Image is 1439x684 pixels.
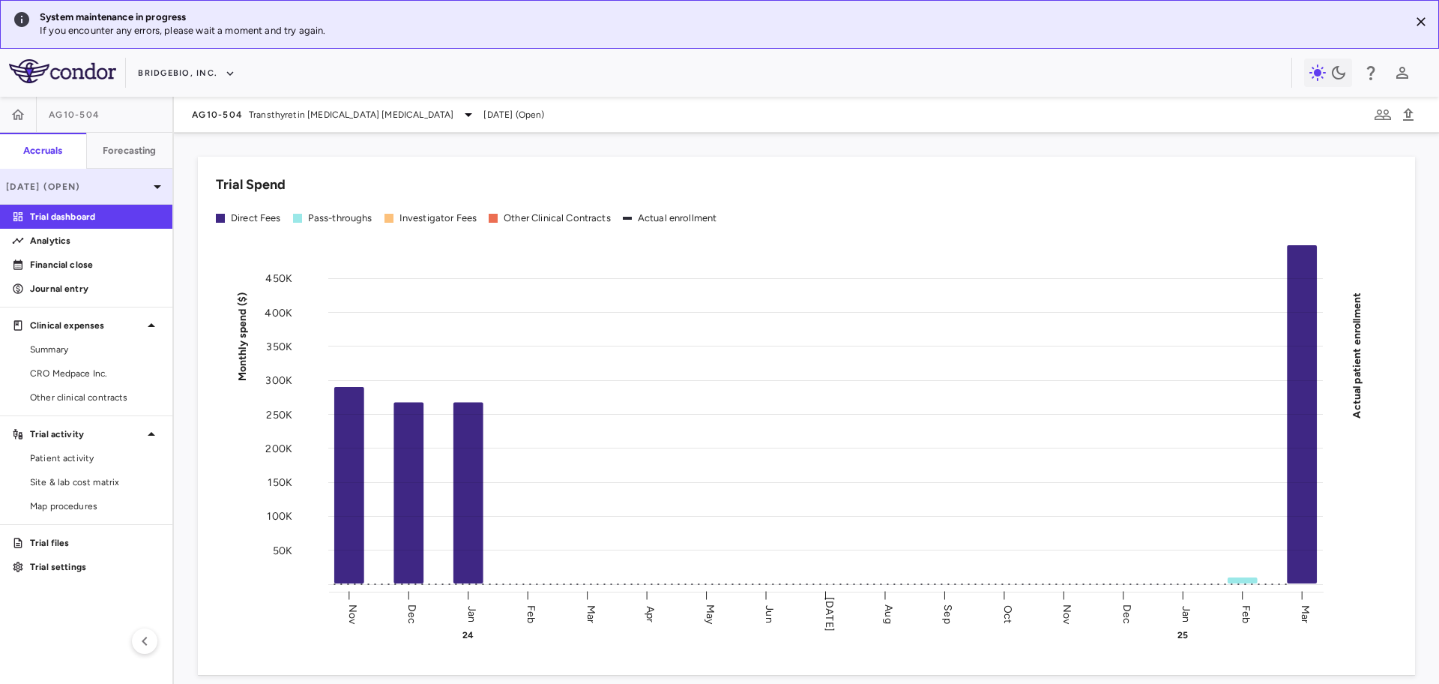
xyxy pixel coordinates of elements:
[638,211,717,225] div: Actual enrollment
[9,59,116,83] img: logo-full-SnFGN8VE.png
[763,605,776,622] text: Jun
[483,108,544,121] span: [DATE] (Open)
[265,442,292,454] tspan: 200K
[504,211,611,225] div: Other Clinical Contracts
[192,109,243,121] span: AG10-504
[216,175,286,195] h6: Trial Spend
[231,211,281,225] div: Direct Fees
[30,451,160,465] span: Patient activity
[462,630,474,640] text: 24
[30,427,142,441] p: Trial activity
[30,258,160,271] p: Financial close
[525,604,537,622] text: Feb
[465,605,478,622] text: Jan
[265,306,292,319] tspan: 400K
[49,109,100,121] span: AG10-504
[1299,604,1312,622] text: Mar
[585,604,597,622] text: Mar
[30,475,160,489] span: Site & lab cost matrix
[1240,604,1252,622] text: Feb
[823,597,836,631] text: [DATE]
[268,476,292,489] tspan: 150K
[30,210,160,223] p: Trial dashboard
[30,319,142,332] p: Clinical expenses
[265,272,292,285] tspan: 450K
[30,343,160,356] span: Summary
[30,282,160,295] p: Journal entry
[267,510,292,523] tspan: 100K
[1001,604,1014,622] text: Oct
[308,211,372,225] div: Pass-throughs
[1061,604,1073,624] text: Nov
[1177,630,1188,640] text: 25
[30,499,160,513] span: Map procedures
[1410,10,1432,33] button: Close
[266,408,292,421] tspan: 250K
[40,24,1398,37] p: If you encounter any errors, please wait a moment and try again.
[1120,604,1133,623] text: Dec
[266,340,292,352] tspan: 350K
[265,374,292,387] tspan: 300K
[1351,292,1363,418] tspan: Actual patient enrollment
[704,604,717,624] text: May
[30,391,160,404] span: Other clinical contracts
[399,211,477,225] div: Investigator Fees
[30,234,160,247] p: Analytics
[644,605,657,622] text: Apr
[30,367,160,380] span: CRO Medpace Inc.
[941,604,954,623] text: Sep
[882,604,895,623] text: Aug
[249,108,453,121] span: Transthyretin [MEDICAL_DATA] [MEDICAL_DATA]
[405,604,418,623] text: Dec
[30,560,160,574] p: Trial settings
[346,604,359,624] text: Nov
[1180,605,1192,622] text: Jan
[273,544,292,556] tspan: 50K
[23,144,62,157] h6: Accruals
[30,536,160,550] p: Trial files
[236,292,249,381] tspan: Monthly spend ($)
[6,180,148,193] p: [DATE] (Open)
[103,144,157,157] h6: Forecasting
[138,61,235,85] button: BridgeBio, Inc.
[40,10,1398,24] div: System maintenance in progress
